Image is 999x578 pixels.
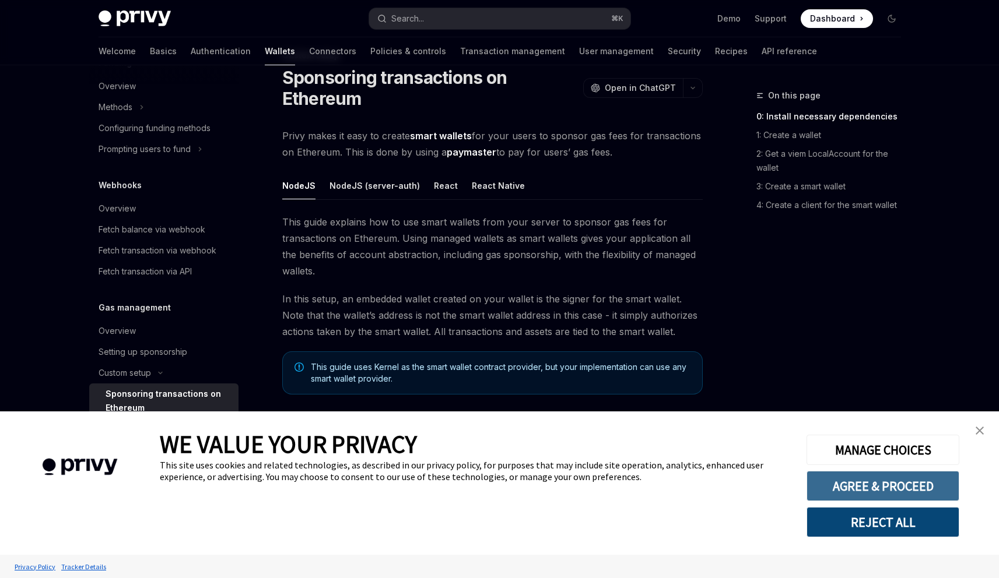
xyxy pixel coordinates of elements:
span: In this setup, an embedded wallet created on your wallet is the signer for the smart wallet. Note... [282,291,703,340]
button: NodeJS [282,172,316,199]
a: Connectors [309,37,356,65]
div: This site uses cookies and related technologies, as described in our privacy policy, for purposes... [160,459,789,482]
a: 2: Get a viem LocalAccount for the wallet [756,144,910,177]
span: This guide explains how to use smart wallets from your server to sponsor gas fees for transaction... [282,214,703,279]
svg: Note [295,362,304,372]
a: Configuring funding methods [89,118,239,139]
button: MANAGE CHOICES [807,435,959,465]
span: Open in ChatGPT [605,82,676,94]
span: Privy makes it easy to create for your users to sponsor gas fees for transactions on Ethereum. Th... [282,128,703,160]
a: Support [755,13,787,24]
a: Welcome [99,37,136,65]
h5: Webhooks [99,178,142,192]
strong: smart wallets [410,130,472,142]
div: Prompting users to fund [99,142,191,156]
a: 1: Create a wallet [756,126,910,144]
a: Fetch transaction via webhook [89,240,239,261]
div: Overview [99,324,136,338]
a: Dashboard [801,9,873,28]
a: Policies & controls [370,37,446,65]
span: Dashboard [810,13,855,24]
div: Custom setup [99,366,151,380]
h1: Sponsoring transactions on Ethereum [282,67,579,109]
h5: Gas management [99,301,171,315]
img: close banner [976,427,984,435]
button: Open in ChatGPT [583,78,683,98]
div: Methods [99,100,132,114]
a: 3: Create a smart wallet [756,177,910,196]
img: company logo [17,442,142,492]
a: Demo [717,13,741,24]
a: Transaction management [460,37,565,65]
a: Sponsoring transactions on Ethereum [89,383,239,418]
span: This guide uses Kernel as the smart wallet contract provider, but your implementation can use any... [311,361,690,385]
a: User management [579,37,654,65]
div: Search... [391,12,424,26]
img: dark logo [99,10,171,27]
a: Setting up sponsorship [89,341,239,362]
a: Overview [89,198,239,219]
a: close banner [968,419,991,442]
a: 0: Install necessary dependencies [756,107,910,126]
a: Privacy Policy [12,556,58,577]
span: WE VALUE YOUR PRIVACY [160,429,417,459]
div: Configuring funding methods [99,121,211,135]
div: Overview [99,79,136,93]
span: ⌘ K [611,14,623,23]
div: Fetch transaction via API [99,265,192,279]
a: Fetch transaction via API [89,261,239,282]
a: Basics [150,37,177,65]
button: REJECT ALL [807,507,959,537]
a: Fetch balance via webhook [89,219,239,240]
a: API reference [762,37,817,65]
a: Security [668,37,701,65]
div: Setting up sponsorship [99,345,187,359]
button: React [434,172,458,199]
span: On this page [768,89,821,103]
button: Search...⌘K [369,8,630,29]
a: Wallets [265,37,295,65]
button: Toggle dark mode [882,9,901,28]
div: Fetch balance via webhook [99,223,205,237]
button: NodeJS (server-auth) [330,172,420,199]
a: Tracker Details [58,556,109,577]
button: AGREE & PROCEED [807,471,959,501]
a: paymaster [447,146,496,158]
a: 4: Create a client for the smart wallet [756,196,910,214]
a: Recipes [715,37,748,65]
button: React Native [472,172,525,199]
div: Overview [99,202,136,216]
div: Fetch transaction via webhook [99,244,216,258]
div: Sponsoring transactions on Ethereum [106,387,232,415]
a: Overview [89,76,239,97]
a: Authentication [191,37,251,65]
a: Overview [89,320,239,341]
